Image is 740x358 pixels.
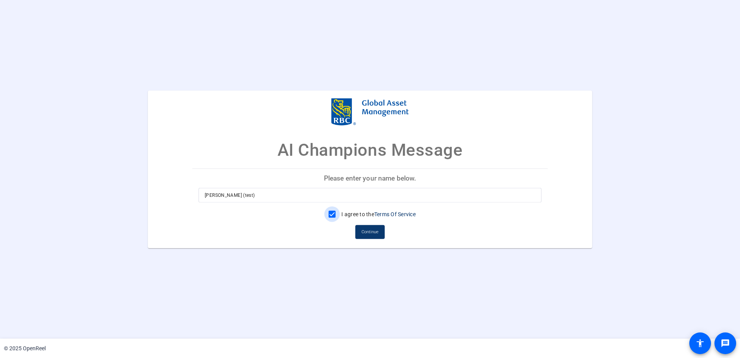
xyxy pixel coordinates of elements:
[361,226,379,238] span: Continue
[277,137,463,163] p: AI Champions Message
[721,339,730,348] mat-icon: message
[4,344,46,353] div: © 2025 OpenReel
[355,225,385,239] button: Continue
[205,190,535,200] input: Enter your name
[340,210,416,218] label: I agree to the
[374,211,416,217] a: Terms Of Service
[695,339,705,348] mat-icon: accessibility
[192,169,548,188] p: Please enter your name below.
[331,98,409,126] img: company-logo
